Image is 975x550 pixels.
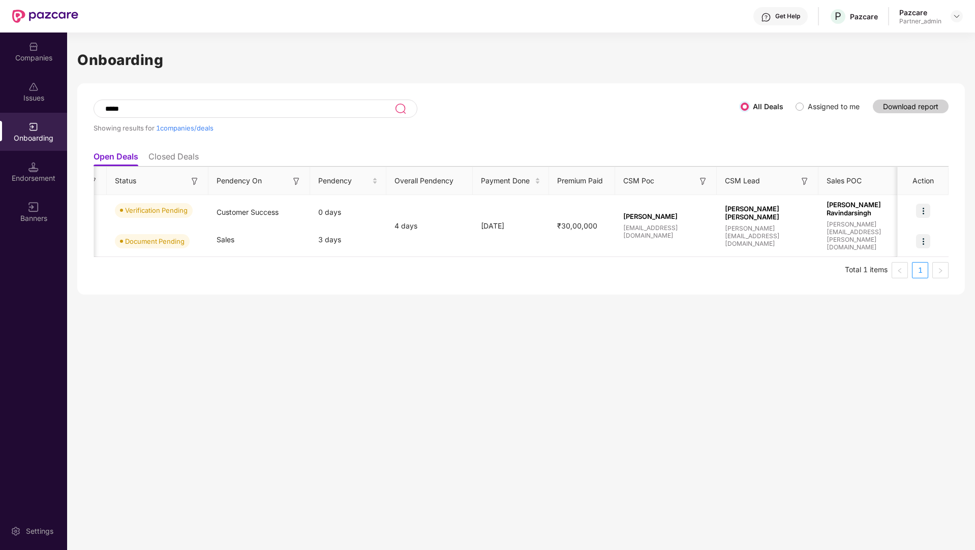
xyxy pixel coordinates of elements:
li: 1 [912,262,928,278]
div: [DATE] [473,220,549,232]
th: Overall Pendency [386,167,473,195]
li: Next Page [932,262,949,278]
img: svg+xml;base64,PHN2ZyB3aWR0aD0iMTQuNSIgaGVpZ2h0PSIxNC41IiB2aWV3Qm94PSIwIDAgMTYgMTYiIGZpbGw9Im5vbm... [28,162,39,172]
div: Pazcare [850,12,878,21]
img: svg+xml;base64,PHN2ZyB3aWR0aD0iMTYiIGhlaWdodD0iMTYiIHZpZXdCb3g9IjAgMCAxNiAxNiIgZmlsbD0ibm9uZSIgeG... [800,176,810,186]
button: Download report [873,100,949,113]
div: Pazcare [899,8,941,17]
span: Pendency [318,175,370,186]
span: Payment Done [481,175,533,186]
div: Settings [23,526,56,536]
img: svg+xml;base64,PHN2ZyBpZD0iSGVscC0zMngzMiIgeG1sbnM9Imh0dHA6Ly93d3cudzMub3JnLzIwMDAvc3ZnIiB3aWR0aD... [761,12,771,22]
span: right [937,268,943,274]
img: svg+xml;base64,PHN2ZyBpZD0iSXNzdWVzX2Rpc2FibGVkIiB4bWxucz0iaHR0cDovL3d3dy53My5vcmcvMjAwMC9zdmciIH... [28,82,39,92]
span: Status [115,175,136,186]
img: icon [916,234,930,248]
div: Verification Pending [125,205,188,215]
span: Pendency On [217,175,262,186]
img: svg+xml;base64,PHN2ZyB3aWR0aD0iMTYiIGhlaWdodD0iMTYiIHZpZXdCb3g9IjAgMCAxNiAxNiIgZmlsbD0ibm9uZSIgeG... [190,176,200,186]
div: 0 days [310,199,386,226]
th: Action [898,167,949,195]
div: 4 days [386,220,473,232]
span: [PERSON_NAME] Ravindarsingh [827,201,912,217]
span: [PERSON_NAME][EMAIL_ADDRESS][PERSON_NAME][DOMAIN_NAME] [827,220,912,251]
img: svg+xml;base64,PHN2ZyBpZD0iRHJvcGRvd24tMzJ4MzIiIHhtbG5zPSJodHRwOi8vd3d3LnczLm9yZy8yMDAwL3N2ZyIgd2... [953,12,961,20]
button: right [932,262,949,278]
span: P [835,10,841,22]
button: left [892,262,908,278]
label: Assigned to me [808,102,860,111]
img: svg+xml;base64,PHN2ZyB3aWR0aD0iMjAiIGhlaWdodD0iMjAiIHZpZXdCb3g9IjAgMCAyMCAyMCIgZmlsbD0ibm9uZSIgeG... [28,122,39,132]
span: Customer Success [217,208,279,216]
li: Previous Page [892,262,908,278]
th: Payment Done [473,167,549,195]
span: left [897,268,903,274]
label: All Deals [753,102,783,111]
div: Document Pending [125,236,185,246]
a: 1 [912,263,928,278]
img: svg+xml;base64,PHN2ZyBpZD0iU2V0dGluZy0yMHgyMCIgeG1sbnM9Imh0dHA6Ly93d3cudzMub3JnLzIwMDAvc3ZnIiB3aW... [11,526,21,536]
span: [PERSON_NAME] [PERSON_NAME] [725,205,810,221]
span: [EMAIL_ADDRESS][DOMAIN_NAME] [623,224,709,239]
th: Premium Paid [549,167,615,195]
span: Sales POC [827,175,862,186]
img: svg+xml;base64,PHN2ZyB3aWR0aD0iMTYiIGhlaWdodD0iMTYiIHZpZXdCb3g9IjAgMCAxNiAxNiIgZmlsbD0ibm9uZSIgeG... [291,176,301,186]
div: Partner_admin [899,17,941,25]
div: Get Help [775,12,800,20]
li: Closed Deals [148,151,199,166]
div: 3 days [310,226,386,253]
h1: Onboarding [77,49,965,71]
img: svg+xml;base64,PHN2ZyB3aWR0aD0iMTYiIGhlaWdodD0iMTYiIHZpZXdCb3g9IjAgMCAxNiAxNiIgZmlsbD0ibm9uZSIgeG... [698,176,708,186]
img: svg+xml;base64,PHN2ZyB3aWR0aD0iMTYiIGhlaWdodD0iMTYiIHZpZXdCb3g9IjAgMCAxNiAxNiIgZmlsbD0ibm9uZSIgeG... [28,202,39,212]
th: Pendency [310,167,386,195]
span: [PERSON_NAME] [623,212,709,220]
span: Sales [217,235,234,244]
span: [PERSON_NAME][EMAIL_ADDRESS][DOMAIN_NAME] [725,224,810,247]
img: New Pazcare Logo [12,10,78,23]
img: icon [916,204,930,218]
span: ₹30,00,000 [549,221,605,230]
img: svg+xml;base64,PHN2ZyB3aWR0aD0iMjQiIGhlaWdodD0iMjUiIHZpZXdCb3g9IjAgMCAyNCAyNSIgZmlsbD0ibm9uZSIgeG... [394,103,406,115]
span: CSM Lead [725,175,760,186]
span: CSM Poc [623,175,654,186]
img: svg+xml;base64,PHN2ZyBpZD0iQ29tcGFuaWVzIiB4bWxucz0iaHR0cDovL3d3dy53My5vcmcvMjAwMC9zdmciIHdpZHRoPS... [28,42,39,52]
li: Total 1 items [845,262,888,278]
div: Showing results for [94,124,741,132]
span: 1 companies/deals [156,124,214,132]
li: Open Deals [94,151,138,166]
